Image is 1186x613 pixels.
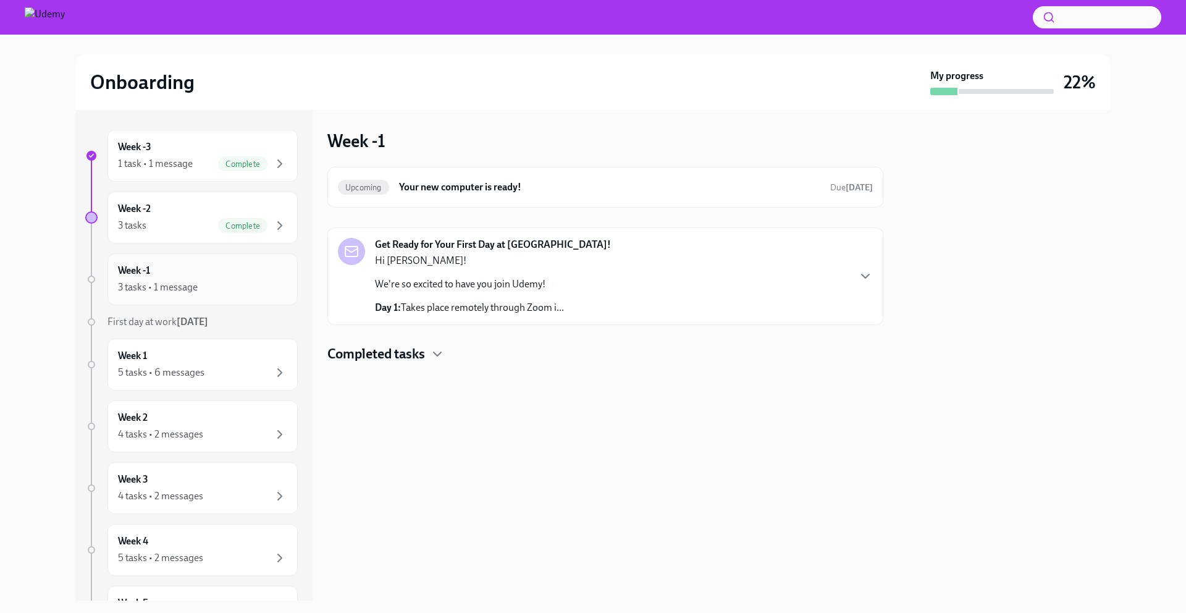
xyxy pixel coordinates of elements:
h6: Week -2 [118,202,151,216]
div: 4 tasks • 2 messages [118,489,203,503]
h6: Week 1 [118,349,147,363]
div: 5 tasks • 2 messages [118,551,203,565]
a: First day at work[DATE] [85,315,298,329]
strong: Day 1: [375,302,401,313]
a: Week -23 tasksComplete [85,192,298,243]
h6: Your new computer is ready! [399,180,820,194]
span: Complete [218,221,267,230]
strong: My progress [930,69,983,83]
a: Week -31 task • 1 messageComplete [85,130,298,182]
h6: Week -3 [118,140,151,154]
span: Due [830,182,873,193]
h6: Week 3 [118,473,148,486]
p: We're so excited to have you join Udemy! [375,277,564,291]
p: Takes place remotely through Zoom i... [375,301,564,315]
img: Udemy [25,7,65,27]
div: 5 tasks • 6 messages [118,366,204,379]
a: Week 45 tasks • 2 messages [85,524,298,576]
span: First day at work [107,316,208,328]
h6: Week 4 [118,535,148,548]
h3: 22% [1064,71,1096,93]
h3: Week -1 [327,130,385,152]
a: Week -13 tasks • 1 message [85,253,298,305]
div: Completed tasks [327,345,883,363]
span: Upcoming [338,183,389,192]
span: Complete [218,159,267,169]
h4: Completed tasks [327,345,425,363]
a: UpcomingYour new computer is ready!Due[DATE] [338,177,873,197]
h6: Week 5 [118,596,148,610]
strong: [DATE] [177,316,208,328]
div: 3 tasks [118,219,146,232]
div: 1 task • 1 message [118,157,193,171]
div: 4 tasks • 2 messages [118,428,203,441]
a: Week 24 tasks • 2 messages [85,400,298,452]
div: 3 tasks • 1 message [118,281,198,294]
a: Week 34 tasks • 2 messages [85,462,298,514]
strong: [DATE] [846,182,873,193]
p: Hi [PERSON_NAME]! [375,254,564,268]
a: Week 15 tasks • 6 messages [85,339,298,391]
h6: Week -1 [118,264,150,277]
span: August 23rd, 2025 14:00 [830,182,873,193]
h2: Onboarding [90,70,195,95]
strong: Get Ready for Your First Day at [GEOGRAPHIC_DATA]! [375,238,611,252]
h6: Week 2 [118,411,148,425]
